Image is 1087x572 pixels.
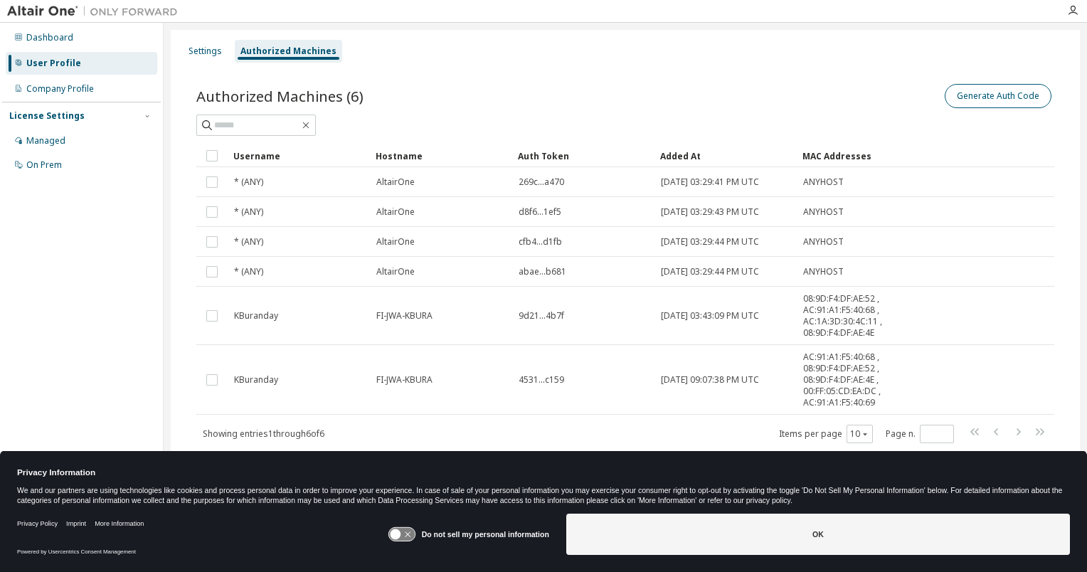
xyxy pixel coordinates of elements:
[234,236,263,248] span: * (ANY)
[203,428,324,440] span: Showing entries 1 through 6 of 6
[234,266,263,277] span: * (ANY)
[661,206,759,218] span: [DATE] 03:29:43 PM UTC
[803,293,904,339] span: 08:9D:F4:DF:AE:52 , AC:91:A1:F5:40:68 , AC:1A:3D:30:4C:11 , 08:9D:F4:DF:AE:4E
[376,266,415,277] span: AltairOne
[376,374,433,386] span: FI-JWA-KBURA
[519,310,564,322] span: 9d21...4b7f
[850,428,869,440] button: 10
[519,236,562,248] span: cfb4...d1fb
[7,4,185,18] img: Altair One
[376,176,415,188] span: AltairOne
[234,310,278,322] span: KBuranday
[661,176,759,188] span: [DATE] 03:29:41 PM UTC
[803,176,844,188] span: ANYHOST
[376,310,433,322] span: FI-JWA-KBURA
[240,46,336,57] div: Authorized Machines
[376,144,507,167] div: Hostname
[518,144,649,167] div: Auth Token
[26,135,65,147] div: Managed
[234,206,263,218] span: * (ANY)
[661,310,759,322] span: [DATE] 03:43:09 PM UTC
[233,144,364,167] div: Username
[519,266,566,277] span: abae...b681
[661,374,759,386] span: [DATE] 09:07:38 PM UTC
[26,32,73,43] div: Dashboard
[803,206,844,218] span: ANYHOST
[661,266,759,277] span: [DATE] 03:29:44 PM UTC
[376,206,415,218] span: AltairOne
[661,236,759,248] span: [DATE] 03:29:44 PM UTC
[196,86,364,106] span: Authorized Machines (6)
[26,159,62,171] div: On Prem
[26,83,94,95] div: Company Profile
[9,110,85,122] div: License Settings
[519,176,564,188] span: 269c...a470
[779,425,873,443] span: Items per page
[803,351,904,408] span: AC:91:A1:F5:40:68 , 08:9D:F4:DF:AE:52 , 08:9D:F4:DF:AE:4E , 00:FF:05:CD:EA:DC , AC:91:A1:F5:40:69
[234,374,278,386] span: KBuranday
[802,144,905,167] div: MAC Addresses
[189,46,222,57] div: Settings
[26,58,81,69] div: User Profile
[886,425,954,443] span: Page n.
[519,206,561,218] span: d8f6...1ef5
[945,84,1051,108] button: Generate Auth Code
[803,266,844,277] span: ANYHOST
[660,144,791,167] div: Added At
[234,176,263,188] span: * (ANY)
[803,236,844,248] span: ANYHOST
[376,236,415,248] span: AltairOne
[519,374,564,386] span: 4531...c159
